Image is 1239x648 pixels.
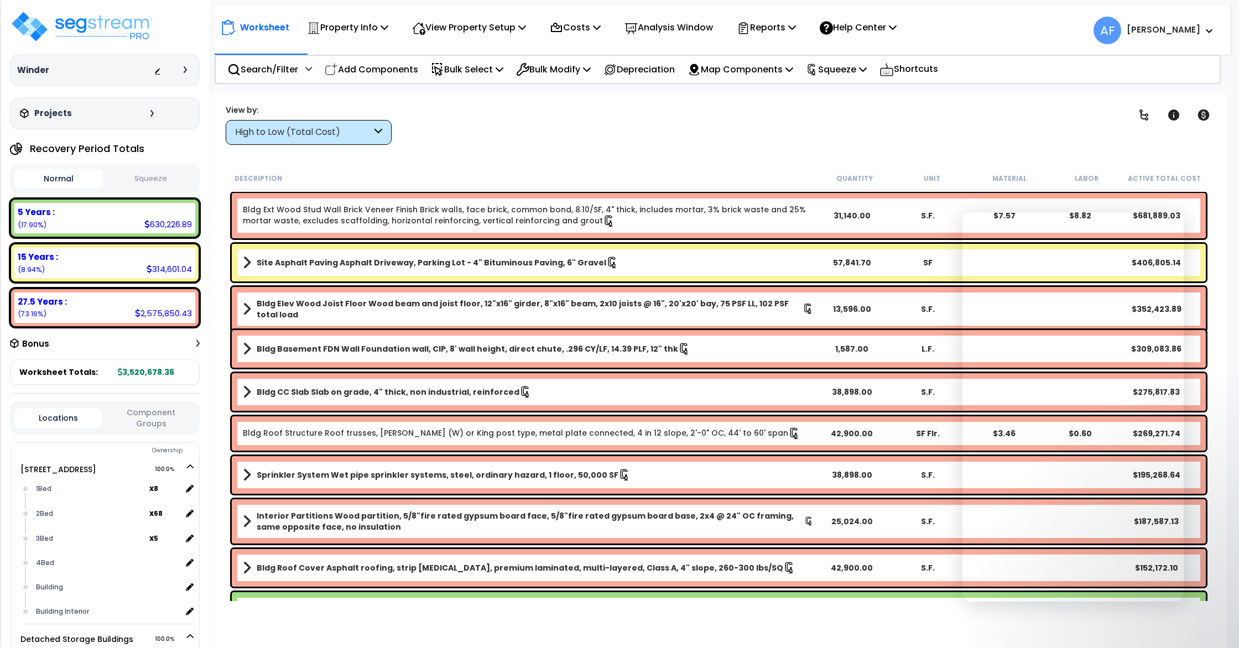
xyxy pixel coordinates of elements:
b: 3,520,678.36 [118,367,174,378]
h3: Projects [34,108,72,119]
span: AF [1094,17,1121,44]
a: Assembly Title [243,560,814,576]
h3: Bonus [22,339,49,349]
iframe: Intercom live chat [962,212,1184,602]
div: $8.82 [1042,210,1118,221]
a: Assembly Title [243,467,814,483]
p: Squeeze [806,62,867,77]
span: 100.0% [155,463,184,476]
div: $681,889.03 [1118,210,1195,221]
div: 3Bed [33,532,149,545]
div: S.F. [890,516,966,527]
span: 100.0% [155,633,184,646]
small: Unit [924,174,940,183]
a: [STREET_ADDRESS] 100.0% [20,464,96,475]
div: Depreciation [597,56,681,82]
small: Description [235,174,282,183]
div: $7.57 [966,210,1043,221]
div: S.F. [890,469,966,480]
iframe: Intercom live chat [1157,610,1184,637]
div: 38,898.00 [814,469,890,480]
p: Shortcuts [879,61,938,77]
p: Map Components [688,62,793,77]
small: Active Total Cost [1128,174,1201,183]
small: 8 [154,484,158,493]
small: (73.16%) [18,309,46,318]
div: SF Flr. [890,428,966,439]
div: View by: [226,104,392,116]
a: Assembly Title [243,255,814,270]
div: S.F. [890,562,966,573]
p: Analysis Window [624,20,713,35]
span: location multiplier [149,482,181,495]
div: S.F. [890,210,966,221]
div: Add Components [319,56,424,82]
h3: Winder [17,65,49,76]
a: Assembly Title [243,298,814,320]
small: (17.90%) [18,220,46,229]
a: Assembly Title [243,384,814,400]
small: Labor [1075,174,1099,183]
p: Depreciation [603,62,675,77]
p: Worksheet [240,20,289,35]
small: 5 [154,534,158,543]
b: x [149,508,163,519]
a: Individual Item [243,204,806,226]
div: 630,226.89 [144,218,192,230]
b: Interior Partitions Wood partition, 5/8"fire rated gypsum board face, 5/8"fire rated gypsum board... [257,510,804,532]
small: 68 [154,509,163,518]
div: 42,900.00 [814,562,890,573]
p: Add Components [325,62,418,77]
b: 27.5 Years : [18,296,67,307]
div: 42,900.00 [814,428,890,439]
p: Costs [550,20,601,35]
a: Assembly Title [243,510,814,532]
a: Assembly Title [243,341,814,357]
p: Bulk Modify [516,62,591,77]
button: Component Groups [107,406,195,430]
div: 13,596.00 [814,304,890,315]
small: (8.94%) [18,265,45,274]
p: Help Center [820,20,897,35]
a: Individual Item [243,427,800,438]
div: 38,898.00 [814,386,890,398]
div: S.F. [890,386,966,398]
div: 4Bed [33,556,181,569]
div: 25,024.00 [814,516,890,527]
img: logo_pro_r.png [10,10,154,43]
div: L.F. [890,343,966,354]
b: 5 Years : [18,206,55,218]
b: [PERSON_NAME] [1127,24,1200,35]
h4: Recovery Period Totals [30,143,144,154]
span: location multiplier [149,506,181,520]
span: location multiplier [149,531,181,545]
b: Bldg Elev Wood Joist Floor Wood beam and joist floor, 12"x16" girder, 8"x16" beam, 2x10 joists @ ... [257,298,803,320]
a: Detached Storage Buildings 100.0% [20,634,133,645]
span: Worksheet Totals: [19,367,98,378]
button: Normal [14,169,103,189]
small: Material [992,174,1027,183]
b: Site Asphalt Paving Asphalt Driveway, Parking Lot - 4" Bituminous Paving, 6" Gravel [257,257,606,268]
div: 31,140.00 [814,210,890,221]
div: 2Bed [33,507,149,520]
div: High to Low (Total Cost) [235,126,372,139]
p: Property Info [307,20,388,35]
div: 1Bed [33,482,149,495]
div: Ownership [33,444,199,457]
p: Search/Filter [227,62,298,77]
div: 2,575,850.43 [135,307,192,319]
b: x [149,483,158,494]
small: Quantity [836,174,873,183]
p: Bulk Select [431,62,503,77]
div: Building [33,581,181,594]
div: S.F. [890,304,966,315]
b: 15 Years : [18,251,58,263]
div: Building Interior [33,605,181,618]
b: Bldg Roof Cover Asphalt roofing, strip [MEDICAL_DATA], premium laminated, multi-layered, Class A,... [257,562,783,573]
div: 57,841.70 [814,257,890,268]
b: Bldg CC Slab Slab on grade, 4" thick, non industrial, reinforced [257,386,519,398]
p: Reports [737,20,796,35]
b: Bldg Basement FDN Wall Foundation wall, CIP, 8' wall height, direct chute, .296 CY/LF, 14.39 PLF,... [257,343,678,354]
b: Sprinkler System Wet pipe sprinkler systems, steel, ordinary hazard, 1 floor, 50,000 SF [257,469,618,480]
div: SF [890,257,966,268]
